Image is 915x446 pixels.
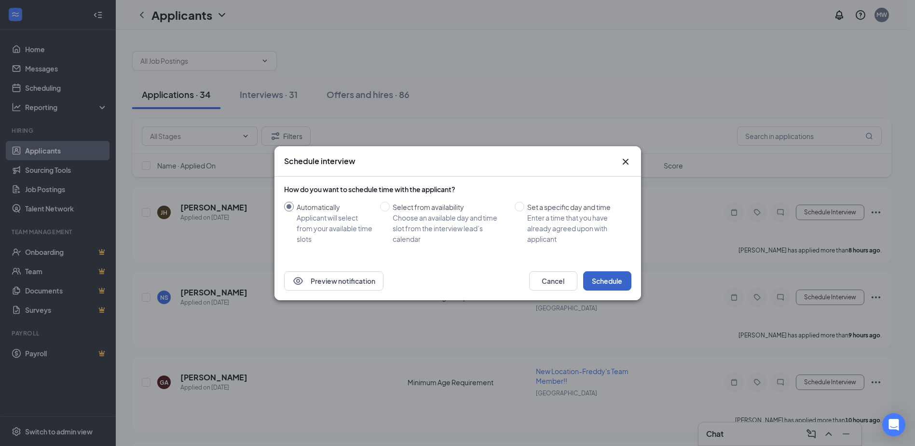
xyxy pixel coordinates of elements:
[393,212,507,244] div: Choose an available day and time slot from the interview lead’s calendar
[297,212,372,244] div: Applicant will select from your available time slots
[284,271,383,291] button: EyePreview notification
[297,202,372,212] div: Automatically
[393,202,507,212] div: Select from availability
[620,156,631,167] button: Close
[292,275,304,287] svg: Eye
[527,202,624,212] div: Set a specific day and time
[527,212,624,244] div: Enter a time that you have already agreed upon with applicant
[529,271,577,291] button: Cancel
[882,413,905,436] div: Open Intercom Messenger
[583,271,631,291] button: Schedule
[284,184,631,194] div: How do you want to schedule time with the applicant?
[620,156,631,167] svg: Cross
[284,156,355,167] h3: Schedule interview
